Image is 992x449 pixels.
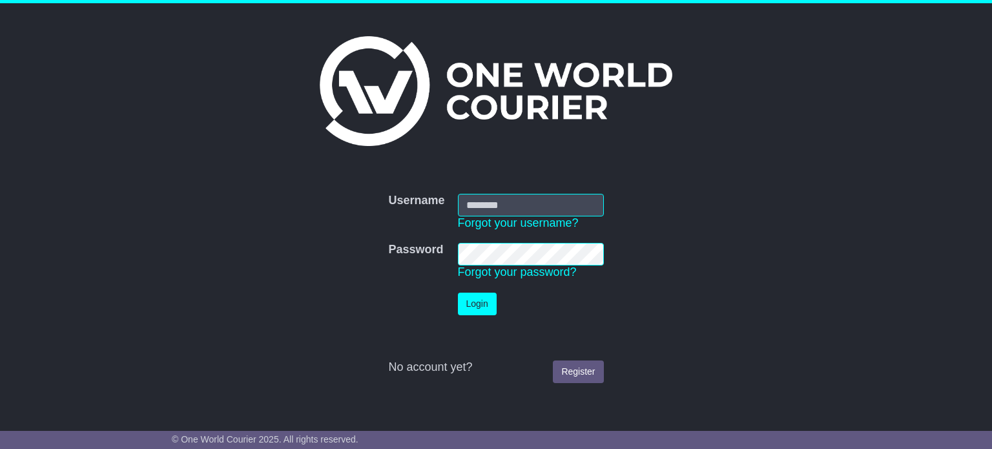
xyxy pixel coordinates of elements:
[388,194,444,208] label: Username
[458,293,497,315] button: Login
[553,360,603,383] a: Register
[388,243,443,257] label: Password
[320,36,672,146] img: One World
[388,360,603,375] div: No account yet?
[172,434,358,444] span: © One World Courier 2025. All rights reserved.
[458,266,577,278] a: Forgot your password?
[458,216,579,229] a: Forgot your username?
